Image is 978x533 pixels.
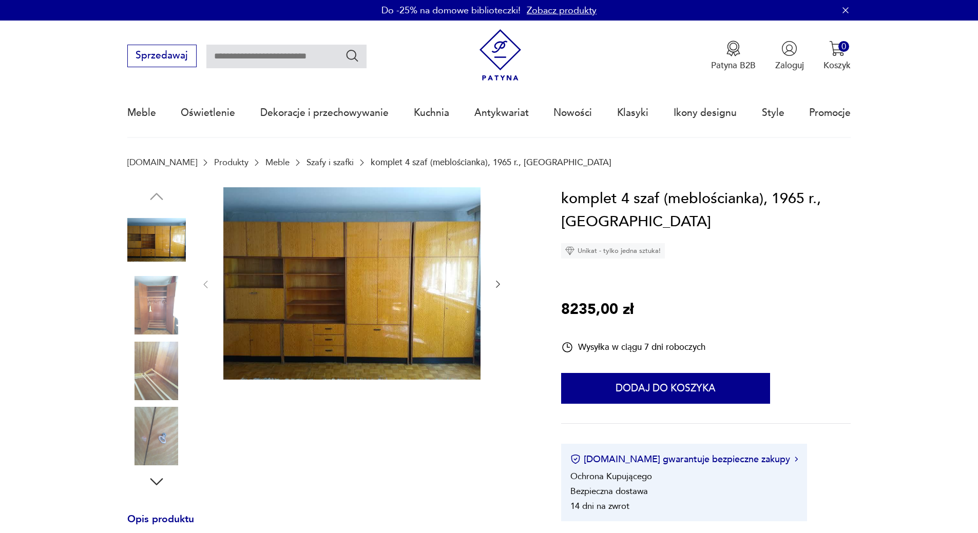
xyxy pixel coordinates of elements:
[617,89,648,136] a: Klasyki
[474,89,529,136] a: Antykwariat
[127,157,197,167] a: [DOMAIN_NAME]
[570,453,798,466] button: [DOMAIN_NAME] gwarantuje bezpieczne zakupy
[809,89,851,136] a: Promocje
[711,60,756,71] p: Patyna B2B
[775,41,804,71] button: Zaloguj
[127,342,186,400] img: Zdjęcie produktu komplet 4 szaf (meblościanka), 1965 r., Węgry
[561,243,665,259] div: Unikat - tylko jedna sztuka!
[561,341,705,353] div: Wysyłka w ciągu 7 dni roboczych
[127,276,186,334] img: Zdjęcie produktu komplet 4 szaf (meblościanka), 1965 r., Węgry
[127,52,197,61] a: Sprzedawaj
[265,157,290,167] a: Meble
[414,89,449,136] a: Kuchnia
[127,89,156,136] a: Meble
[838,41,849,52] div: 0
[775,60,804,71] p: Zaloguj
[371,157,611,167] p: komplet 4 szaf (meblościanka), 1965 r., [GEOGRAPHIC_DATA]
[553,89,592,136] a: Nowości
[306,157,354,167] a: Szafy i szafki
[823,41,851,71] button: 0Koszyk
[570,454,581,464] img: Ikona certyfikatu
[561,373,770,404] button: Dodaj do koszyka
[223,187,481,380] img: Zdjęcie produktu komplet 4 szaf (meblościanka), 1965 r., Węgry
[561,298,634,322] p: 8235,00 zł
[711,41,756,71] a: Ikona medaluPatyna B2B
[725,41,741,56] img: Ikona medalu
[260,89,389,136] a: Dekoracje i przechowywanie
[570,470,652,482] li: Ochrona Kupującego
[345,48,360,63] button: Szukaj
[674,89,737,136] a: Ikony designu
[762,89,784,136] a: Style
[823,60,851,71] p: Koszyk
[181,89,235,136] a: Oświetlenie
[474,29,526,81] img: Patyna - sklep z meblami i dekoracjami vintage
[214,157,248,167] a: Produkty
[570,485,648,497] li: Bezpieczna dostawa
[527,4,597,17] a: Zobacz produkty
[381,4,521,17] p: Do -25% na domowe biblioteczki!
[570,500,629,512] li: 14 dni na zwrot
[565,246,574,255] img: Ikona diamentu
[829,41,845,56] img: Ikona koszyka
[127,45,197,67] button: Sprzedawaj
[561,187,851,234] h1: komplet 4 szaf (meblościanka), 1965 r., [GEOGRAPHIC_DATA]
[127,211,186,269] img: Zdjęcie produktu komplet 4 szaf (meblościanka), 1965 r., Węgry
[127,407,186,465] img: Zdjęcie produktu komplet 4 szaf (meblościanka), 1965 r., Węgry
[781,41,797,56] img: Ikonka użytkownika
[711,41,756,71] button: Patyna B2B
[795,457,798,462] img: Ikona strzałki w prawo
